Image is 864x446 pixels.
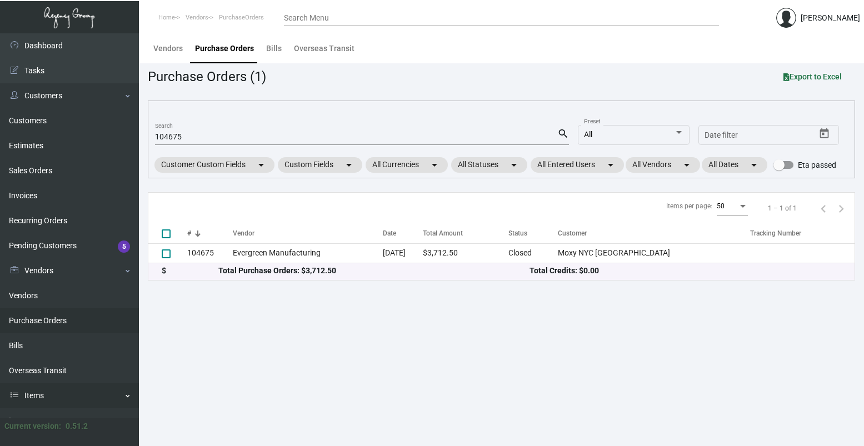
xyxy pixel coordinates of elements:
[507,158,521,172] mat-icon: arrow_drop_down
[508,243,558,263] td: Closed
[768,203,797,213] div: 1 – 1 of 1
[832,199,850,217] button: Next page
[798,158,836,172] span: Eta passed
[423,228,508,238] div: Total Amount
[508,228,558,238] div: Status
[233,243,383,263] td: Evergreen Manufacturing
[558,243,750,263] td: Moxy NYC [GEOGRAPHIC_DATA]
[557,127,569,141] mat-icon: search
[750,228,855,238] div: Tracking Number
[423,243,508,263] td: $3,712.50
[219,14,264,21] span: PurchaseOrders
[776,8,796,28] img: admin@bootstrapmaster.com
[153,43,183,54] div: Vendors
[531,157,624,173] mat-chip: All Entered Users
[775,67,851,87] button: Export to Excel
[626,157,700,173] mat-chip: All Vendors
[187,228,233,238] div: #
[508,228,527,238] div: Status
[162,265,218,277] div: $
[558,228,587,238] div: Customer
[195,43,254,54] div: Purchase Orders
[747,158,761,172] mat-icon: arrow_drop_down
[801,12,860,24] div: [PERSON_NAME]
[233,228,383,238] div: Vendor
[294,43,354,54] div: Overseas Transit
[451,157,527,173] mat-chip: All Statuses
[66,420,88,432] div: 0.51.2
[717,203,748,211] mat-select: Items per page:
[383,228,423,238] div: Date
[705,131,739,140] input: Start date
[530,265,841,277] div: Total Credits: $0.00
[748,131,802,140] input: End date
[187,243,233,263] td: 104675
[783,72,842,81] span: Export to Excel
[148,67,266,87] div: Purchase Orders (1)
[604,158,617,172] mat-icon: arrow_drop_down
[218,265,530,277] div: Total Purchase Orders: $3,712.50
[666,201,712,211] div: Items per page:
[815,199,832,217] button: Previous page
[158,14,175,21] span: Home
[366,157,448,173] mat-chip: All Currencies
[816,125,833,143] button: Open calendar
[187,228,191,238] div: #
[383,228,396,238] div: Date
[186,14,208,21] span: Vendors
[423,228,463,238] div: Total Amount
[154,157,274,173] mat-chip: Customer Custom Fields
[750,228,801,238] div: Tracking Number
[278,157,362,173] mat-chip: Custom Fields
[4,420,61,432] div: Current version:
[717,202,725,210] span: 50
[266,43,282,54] div: Bills
[233,228,254,238] div: Vendor
[558,228,750,238] div: Customer
[584,130,592,139] span: All
[702,157,767,173] mat-chip: All Dates
[680,158,693,172] mat-icon: arrow_drop_down
[342,158,356,172] mat-icon: arrow_drop_down
[254,158,268,172] mat-icon: arrow_drop_down
[383,243,423,263] td: [DATE]
[428,158,441,172] mat-icon: arrow_drop_down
